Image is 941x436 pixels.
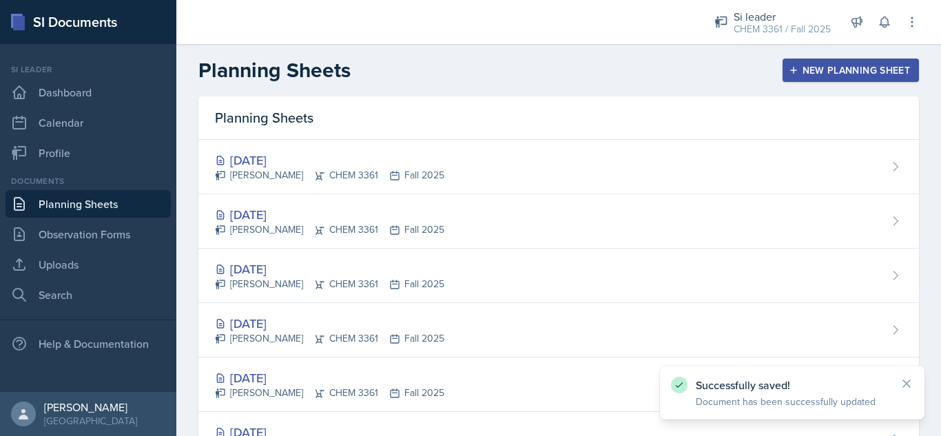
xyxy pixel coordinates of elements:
[198,96,919,140] div: Planning Sheets
[44,400,137,414] div: [PERSON_NAME]
[215,205,444,224] div: [DATE]
[6,190,171,218] a: Planning Sheets
[215,368,444,387] div: [DATE]
[215,151,444,169] div: [DATE]
[215,314,444,333] div: [DATE]
[6,251,171,278] a: Uploads
[734,22,831,37] div: CHEM 3361 / Fall 2025
[696,378,889,392] p: Successfully saved!
[198,140,919,194] a: [DATE] [PERSON_NAME]CHEM 3361Fall 2025
[215,168,444,183] div: [PERSON_NAME] CHEM 3361 Fall 2025
[198,357,919,412] a: [DATE] [PERSON_NAME]CHEM 3361Fall 2025
[6,139,171,167] a: Profile
[198,303,919,357] a: [DATE] [PERSON_NAME]CHEM 3361Fall 2025
[198,58,351,83] h2: Planning Sheets
[215,277,444,291] div: [PERSON_NAME] CHEM 3361 Fall 2025
[6,79,171,106] a: Dashboard
[215,222,444,237] div: [PERSON_NAME] CHEM 3361 Fall 2025
[215,331,444,346] div: [PERSON_NAME] CHEM 3361 Fall 2025
[6,109,171,136] a: Calendar
[215,260,444,278] div: [DATE]
[198,249,919,303] a: [DATE] [PERSON_NAME]CHEM 3361Fall 2025
[792,65,910,76] div: New Planning Sheet
[6,330,171,357] div: Help & Documentation
[44,414,137,428] div: [GEOGRAPHIC_DATA]
[783,59,919,82] button: New Planning Sheet
[6,63,171,76] div: Si leader
[198,194,919,249] a: [DATE] [PERSON_NAME]CHEM 3361Fall 2025
[734,8,831,25] div: Si leader
[215,386,444,400] div: [PERSON_NAME] CHEM 3361 Fall 2025
[6,281,171,309] a: Search
[696,395,889,408] p: Document has been successfully updated
[6,175,171,187] div: Documents
[6,220,171,248] a: Observation Forms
